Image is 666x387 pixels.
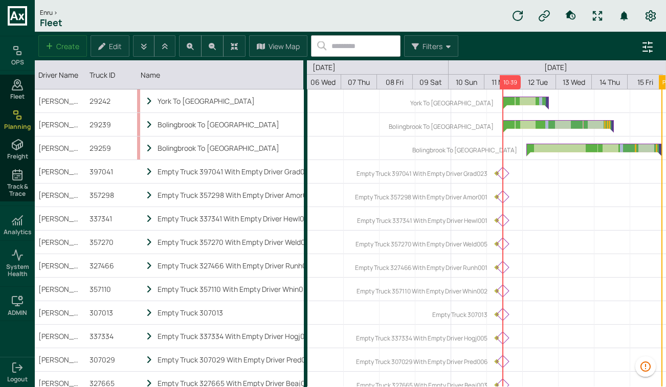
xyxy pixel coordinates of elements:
[2,263,33,278] span: System Health
[158,308,317,317] div: Empty Truck 307013
[356,357,487,366] label: Empty Truck 307029 With Empty Driver Pred006
[640,6,661,26] button: Preferences
[86,113,137,136] div: 29239
[86,325,137,348] div: 337334
[35,301,86,324] div: [PERSON_NAME] (HDZ)
[10,93,25,100] span: Fleet
[600,77,620,87] span: 14 Thu
[563,77,585,87] span: 13 Wed
[91,60,663,89] div: Time axis showing Aug 11, 2025 00:00 to Aug 21, 2025 00:20
[528,77,548,87] span: 12 Tue
[179,35,202,57] button: Zoom in
[356,169,487,178] label: Empty Truck 397041 With Empty Driver Grad023
[637,37,658,57] button: advanced filters
[35,231,86,254] div: [PERSON_NAME] (HDZ)
[86,348,137,371] div: 307029
[410,99,494,107] label: York To [GEOGRAPHIC_DATA]
[158,96,317,106] div: York To [GEOGRAPHIC_DATA]
[423,41,442,51] label: Filters
[158,355,317,365] div: Empty Truck 307029 With Empty Driver Pred006
[35,89,86,112] div: [PERSON_NAME]
[158,167,317,176] div: Empty Truck 397041 With Empty Driver Grad023
[158,237,317,247] div: Empty Truck 357270 With Empty Driver Weld005
[35,60,86,89] div: Driver Name column. SPACE for context menu, ENTER to sort
[38,70,82,80] div: Driver Name
[355,240,487,248] label: Empty Truck 357270 With Empty Driver Weld005
[133,35,154,57] button: Expand all
[412,146,517,154] label: Bolingbrook To [GEOGRAPHIC_DATA]
[35,184,86,207] div: [PERSON_NAME] (DTF)
[141,70,317,80] div: Name
[109,41,122,51] label: Edit
[534,6,554,26] button: Manual Assignment
[389,122,494,131] label: Bolingbrook To [GEOGRAPHIC_DATA]
[201,35,224,57] button: Zoom out
[38,35,87,57] button: Create new task
[86,231,137,254] div: 357270
[35,136,86,160] div: [PERSON_NAME]
[356,334,487,343] label: Empty Truck 337334 With Empty Driver Hogj005
[86,278,137,301] div: 357110
[90,70,133,80] div: Truck ID
[637,77,653,87] span: 15 Fri
[86,160,137,183] div: 397041
[158,120,317,129] div: Bolingbrook To [GEOGRAPHIC_DATA]
[249,35,307,57] button: View Map
[35,348,86,371] div: [PERSON_NAME] (HDZ)
[137,60,321,89] div: Name column. SPACE for context menu, ENTER to sort
[158,284,317,294] div: Empty Truck 357110 With Empty Driver Whin002
[7,153,28,160] span: Freight
[326,36,400,55] input: Search...
[2,183,33,198] span: Track & Trace
[86,301,137,324] div: 307013
[86,89,137,112] div: 29242
[11,59,24,66] h6: OPS
[86,254,137,277] div: 327466
[357,216,487,225] label: Empty Truck 337341 With Empty Driver Hewl001
[56,41,79,51] label: Create
[158,190,317,200] div: Empty Truck 357298 With Empty Driver Amor001
[356,287,487,295] label: Empty Truck 357110 With Empty Driver Whin002
[158,331,317,341] div: Empty Truck 337334 With Empty Driver Hogj005
[35,278,86,301] div: [PERSON_NAME] (HUT)
[492,77,513,87] span: 11 Mon
[354,193,487,201] label: Empty Truck 357298 With Empty Driver Amor001
[35,17,68,28] h1: Fleet
[504,79,518,86] label: 10:39
[7,376,28,383] span: Logout
[8,309,27,316] h6: ADMIN
[348,77,370,87] span: 07 Thu
[645,10,657,22] svg: Preferences
[4,229,32,236] h6: Analytics
[35,207,86,230] div: [PERSON_NAME] (HUT)
[35,254,86,277] div: [PERSON_NAME] (HDZ)
[158,261,317,270] div: Empty Truck 327466 With Empty Driver Runh001
[86,136,137,160] div: 29259
[386,77,404,87] span: 08 Fri
[507,6,528,26] button: Refresh data
[587,6,608,26] button: Fullscreen
[269,41,300,51] label: View Map
[432,310,487,319] label: Empty Truck 307013
[154,35,175,57] button: Collapse all
[35,325,86,348] div: [PERSON_NAME] (HUT)
[4,123,31,130] span: Planning
[86,184,137,207] div: 357298
[539,62,573,72] span: [DATE]
[456,77,477,87] span: 10 Sun
[86,60,137,89] div: Truck ID column. SPACE for context menu, ENTER to sort
[35,160,86,183] div: [PERSON_NAME] (HDZ)
[419,77,442,87] span: 09 Sat
[91,35,129,57] button: Edit selected task
[158,214,317,223] div: Empty Truck 337341 With Empty Driver Hewl001
[158,143,317,153] div: Bolingbrook To [GEOGRAPHIC_DATA]
[354,263,487,272] label: Empty Truck 327466 With Empty Driver Runh001
[635,356,656,377] button: 1390 data issues
[310,77,336,87] span: 06 Wed
[35,113,86,136] div: [PERSON_NAME]
[561,6,581,26] button: HomeTime Editor
[223,35,246,57] button: Zoom to fit
[35,8,68,17] div: Enru >
[307,62,341,72] span: [DATE]
[404,35,458,57] button: Filters Menu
